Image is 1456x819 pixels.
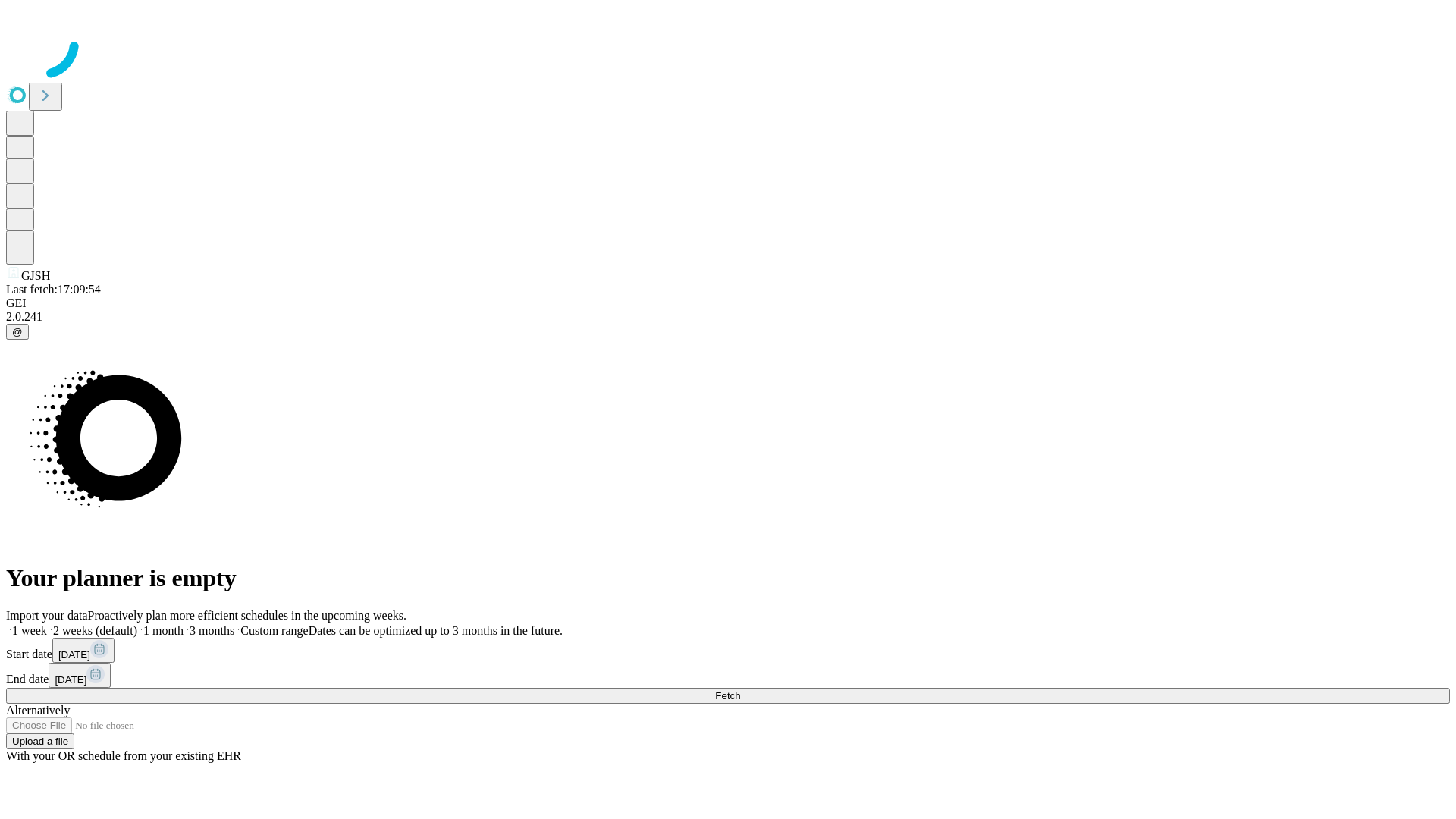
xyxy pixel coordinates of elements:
[715,690,740,701] span: Fetch
[6,564,1450,592] h1: Your planner is empty
[6,749,241,762] span: With your OR schedule from your existing EHR
[6,310,1450,324] div: 2.0.241
[6,609,88,622] span: Import your data
[6,283,101,296] span: Last fetch: 17:09:54
[58,649,90,661] span: [DATE]
[6,663,1450,688] div: End date
[6,324,29,340] button: @
[190,624,234,637] span: 3 months
[49,663,111,688] button: [DATE]
[6,297,1450,310] div: GEI
[240,624,308,637] span: Custom range
[12,624,47,637] span: 1 week
[12,326,23,337] span: @
[21,269,50,282] span: GJSH
[309,624,563,637] span: Dates can be optimized up to 3 months in the future.
[6,704,70,717] span: Alternatively
[55,674,86,686] span: [DATE]
[6,733,74,749] button: Upload a file
[52,638,115,663] button: [DATE]
[53,624,137,637] span: 2 weeks (default)
[6,638,1450,663] div: Start date
[6,688,1450,704] button: Fetch
[143,624,184,637] span: 1 month
[88,609,406,622] span: Proactively plan more efficient schedules in the upcoming weeks.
